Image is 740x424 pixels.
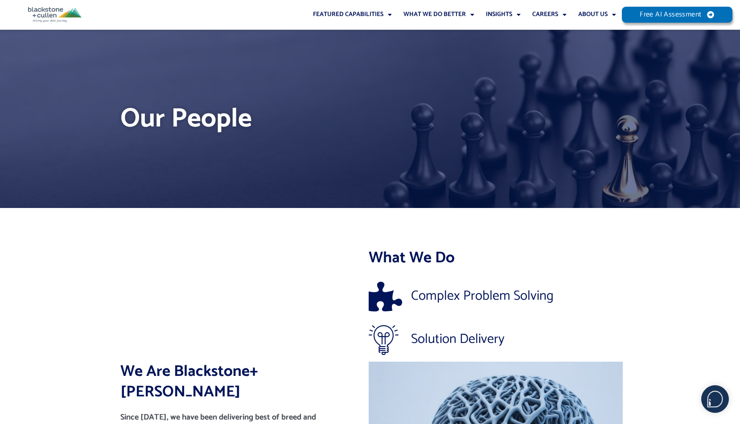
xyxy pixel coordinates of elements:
[120,362,366,402] h2: We Are Blackstone+[PERSON_NAME]
[409,333,505,346] span: Solution Delivery
[369,325,623,355] a: Solution Delivery
[120,100,620,138] h1: Our People
[369,281,623,311] a: Complex Problem Solving
[369,248,623,269] h2: What We Do
[702,386,728,412] img: users%2F5SSOSaKfQqXq3cFEnIZRYMEs4ra2%2Fmedia%2Fimages%2F-Bulle%20blanche%20sans%20fond%20%2B%20ma...
[409,289,554,303] span: Complex Problem Solving
[622,7,732,23] a: Free AI Assessment
[640,11,701,18] span: Free AI Assessment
